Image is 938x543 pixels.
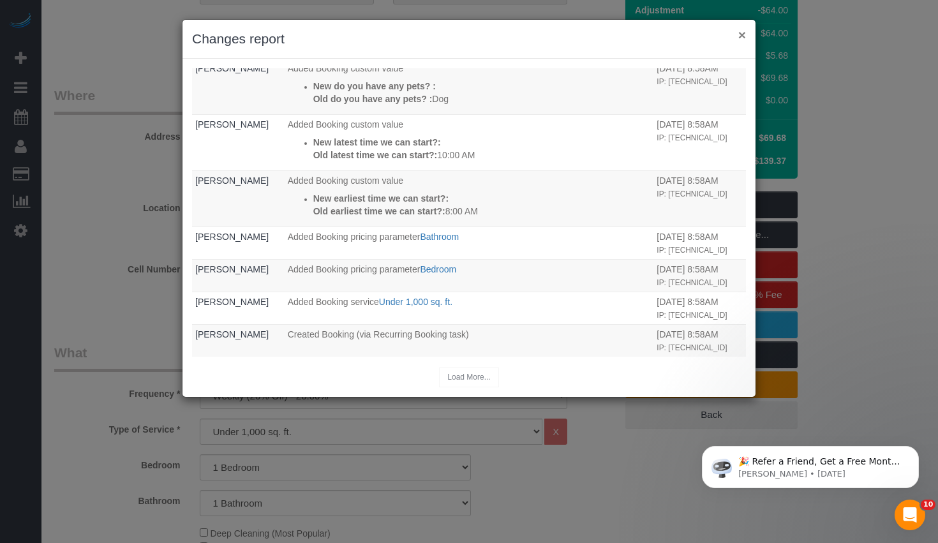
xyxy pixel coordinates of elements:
[657,343,727,352] small: IP: [TECHNICAL_ID]
[657,246,727,255] small: IP: [TECHNICAL_ID]
[738,28,746,41] button: ×
[285,259,654,292] td: What
[192,259,285,292] td: Who
[653,292,746,324] td: When
[653,324,746,357] td: When
[288,63,403,73] span: Added Booking custom value
[313,205,651,218] p: 8:00 AM
[288,175,403,186] span: Added Booking custom value
[182,20,756,397] sui-modal: Changes report
[895,500,925,530] iframe: Intercom live chat
[313,137,441,147] strong: New latest time we can start?:
[192,170,285,227] td: Who
[683,419,938,509] iframe: Intercom notifications message
[313,149,651,161] p: 10:00 AM
[288,264,421,274] span: Added Booking pricing parameter
[192,114,285,170] td: Who
[313,206,445,216] strong: Old earliest time we can start?:
[192,58,285,114] td: Who
[285,58,654,114] td: What
[657,311,727,320] small: IP: [TECHNICAL_ID]
[313,193,449,204] strong: New earliest time we can start?:
[420,232,459,242] a: Bathroom
[313,93,651,105] p: Dog
[195,329,269,339] a: [PERSON_NAME]
[313,94,433,104] strong: Old do you have any pets? :
[653,58,746,114] td: When
[653,259,746,292] td: When
[313,81,436,91] strong: New do you have any pets? :
[379,297,452,307] a: Under 1,000 sq. ft.
[653,114,746,170] td: When
[285,324,654,357] td: What
[285,170,654,227] td: What
[288,232,421,242] span: Added Booking pricing parameter
[285,227,654,259] td: What
[192,227,285,259] td: Who
[192,324,285,357] td: Who
[288,119,403,130] span: Added Booking custom value
[657,77,727,86] small: IP: [TECHNICAL_ID]
[195,63,269,73] a: [PERSON_NAME]
[288,329,469,339] span: Created Booking (via Recurring Booking task)
[285,114,654,170] td: What
[420,264,456,274] a: Bedroom
[657,133,727,142] small: IP: [TECHNICAL_ID]
[657,278,727,287] small: IP: [TECHNICAL_ID]
[195,264,269,274] a: [PERSON_NAME]
[195,297,269,307] a: [PERSON_NAME]
[288,297,379,307] span: Added Booking service
[192,29,746,48] h3: Changes report
[653,170,746,227] td: When
[195,175,269,186] a: [PERSON_NAME]
[653,227,746,259] td: When
[285,292,654,324] td: What
[921,500,935,510] span: 10
[195,119,269,130] a: [PERSON_NAME]
[313,150,438,160] strong: Old latest time we can start?:
[195,232,269,242] a: [PERSON_NAME]
[192,292,285,324] td: Who
[657,190,727,198] small: IP: [TECHNICAL_ID]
